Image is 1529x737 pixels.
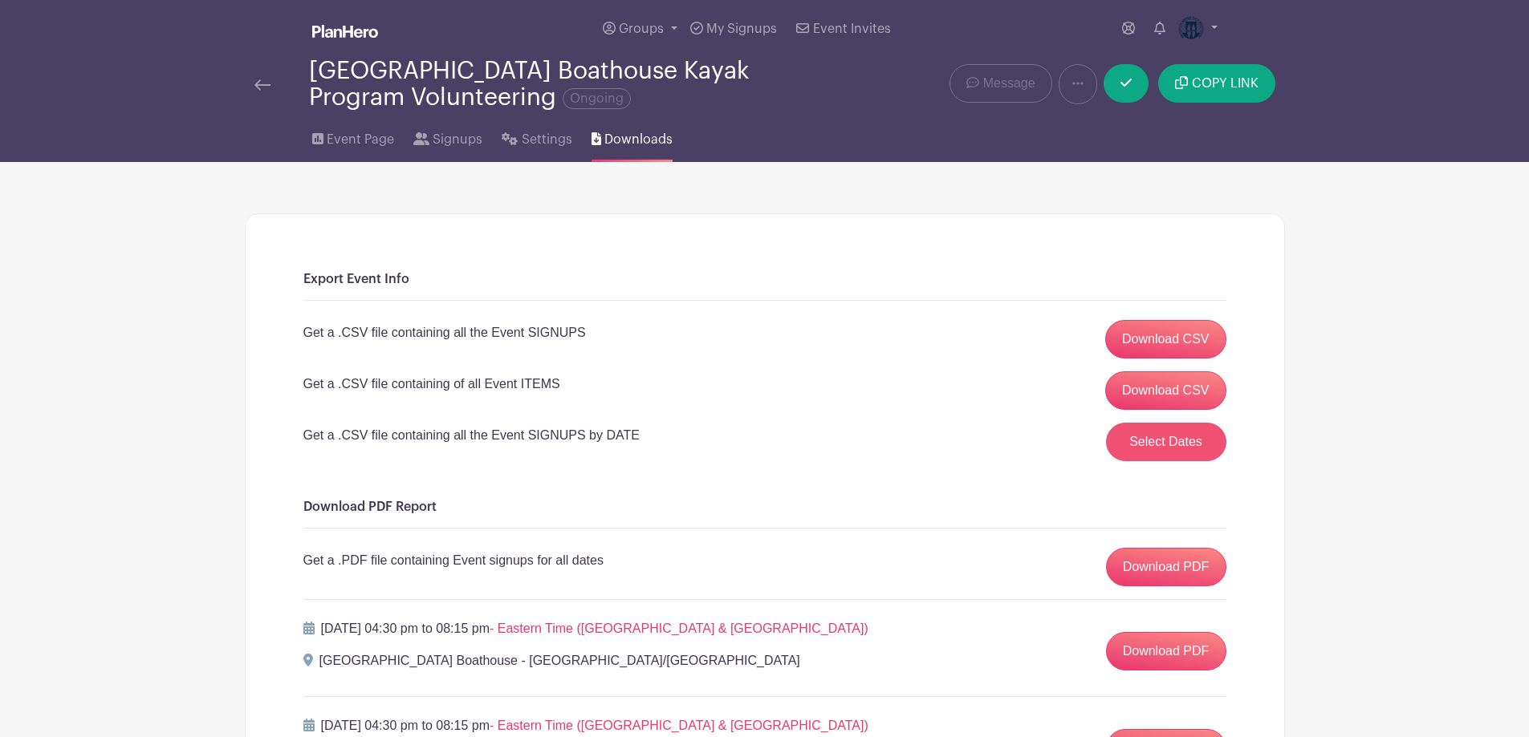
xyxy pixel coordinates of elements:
[321,619,868,638] p: [DATE] 04:30 pm to 08:15 pm
[813,22,891,35] span: Event Invites
[1105,371,1226,410] a: Download CSV
[490,622,868,635] span: - Eastern Time ([GEOGRAPHIC_DATA] & [GEOGRAPHIC_DATA])
[309,58,829,111] div: [GEOGRAPHIC_DATA] Boathouse Kayak Program Volunteering
[1106,632,1226,670] a: Download PDF
[1105,320,1226,358] a: Download CSV
[950,64,1051,103] a: Message
[254,79,270,91] img: back-arrow-29a5d9b10d5bd6ae65dc969a981735edf675c4d7a1fe02e03b50dbd4ba3cdb55.svg
[303,375,560,394] p: Get a .CSV file containing of all Event ITEMS
[303,551,604,570] p: Get a .PDF file containing Event signups for all dates
[319,651,800,670] p: [GEOGRAPHIC_DATA] Boathouse - [GEOGRAPHIC_DATA]/[GEOGRAPHIC_DATA]
[1158,64,1275,103] button: COPY LINK
[522,130,572,149] span: Settings
[303,323,586,342] p: Get a .CSV file containing all the Event SIGNUPS
[1178,16,1204,42] img: Logo-Title.png
[312,111,394,162] a: Event Page
[563,88,631,109] span: Ongoing
[303,272,1226,287] h6: Export Event Info
[433,130,482,149] span: Signups
[619,22,664,35] span: Groups
[983,74,1035,93] span: Message
[592,111,673,162] a: Downloads
[303,500,1226,515] h6: Download PDF Report
[312,25,378,38] img: logo_white-6c42ec7e38ccf1d336a20a19083b03d10ae64f83f12c07503d8b9e83406b4c7d.svg
[490,719,868,732] span: - Eastern Time ([GEOGRAPHIC_DATA] & [GEOGRAPHIC_DATA])
[1106,548,1226,586] a: Download PDF
[502,111,571,162] a: Settings
[303,426,640,445] p: Get a .CSV file containing all the Event SIGNUPS by DATE
[327,130,394,149] span: Event Page
[604,130,673,149] span: Downloads
[1192,77,1259,90] span: COPY LINK
[321,716,868,735] p: [DATE] 04:30 pm to 08:15 pm
[706,22,777,35] span: My Signups
[1106,423,1226,461] button: Select Dates
[413,111,482,162] a: Signups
